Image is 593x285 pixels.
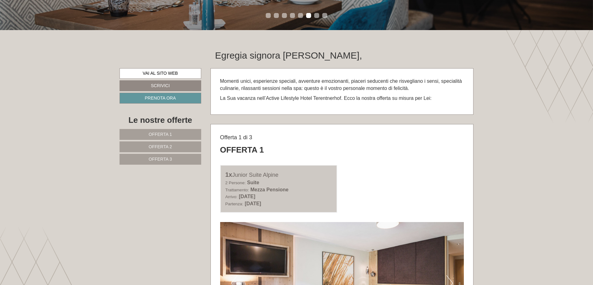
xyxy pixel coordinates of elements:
p: La Sua vacanza nell’Active Lifestyle Hotel Terentnerhof. Ecco la nostra offerta su misura per Lei: [220,95,464,102]
b: [DATE] [239,194,255,199]
a: Vai al sito web [120,68,201,79]
a: Scrivici [120,80,201,91]
b: Mezza Pensione [251,187,289,192]
small: Partenza: [225,202,243,206]
small: Arrivo: [225,194,238,199]
b: 1x [225,171,232,178]
small: Trattamento: [225,188,249,192]
div: Le nostre offerte [120,114,201,126]
b: Suite [247,180,259,185]
span: Offerta 1 di 3 [220,134,252,140]
span: Offerta 3 [149,157,172,162]
div: Offerta 1 [220,144,264,156]
small: 2 Persone: [225,180,246,185]
h1: Egregia signora [PERSON_NAME], [215,50,362,60]
b: [DATE] [245,201,261,206]
span: Offerta 1 [149,132,172,137]
p: Momenti unici, esperienze speciali, avventure emozionanti, piaceri seducenti che risvegliano i se... [220,78,464,92]
div: Junior Suite Alpine [225,170,332,179]
a: Prenota ora [120,93,201,104]
span: Offerta 2 [149,144,172,149]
